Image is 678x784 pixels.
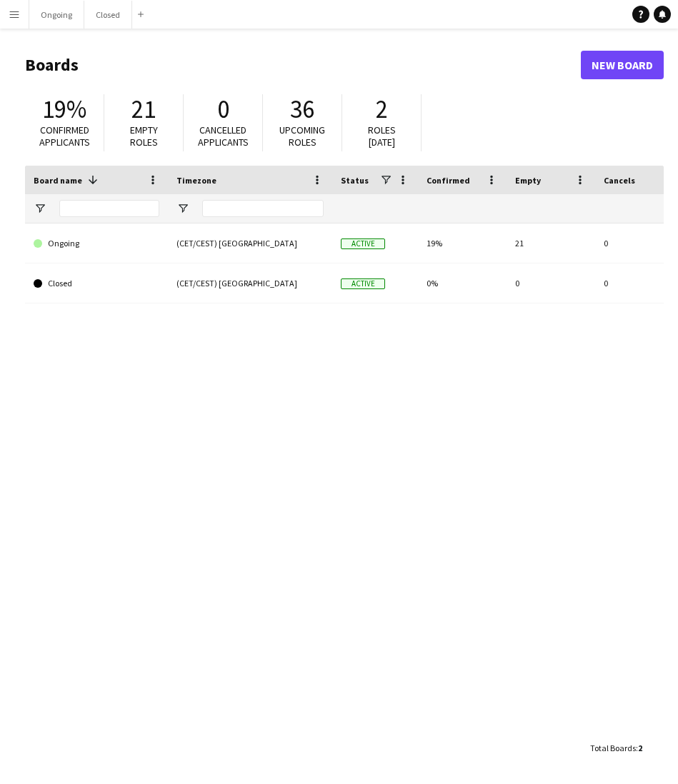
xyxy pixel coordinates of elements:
[341,278,385,289] span: Active
[176,202,189,215] button: Open Filter Menu
[604,175,635,186] span: Cancels
[34,223,159,263] a: Ongoing
[341,175,369,186] span: Status
[198,124,249,149] span: Cancelled applicants
[507,223,595,263] div: 21
[279,124,325,149] span: Upcoming roles
[176,175,216,186] span: Timezone
[34,263,159,303] a: Closed
[168,223,332,263] div: (CET/CEST) [GEOGRAPHIC_DATA]
[368,124,396,149] span: Roles [DATE]
[427,175,470,186] span: Confirmed
[39,124,90,149] span: Confirmed applicants
[59,200,159,217] input: Board name Filter Input
[202,200,324,217] input: Timezone Filter Input
[168,263,332,303] div: (CET/CEST) [GEOGRAPHIC_DATA]
[418,263,507,303] div: 0%
[34,202,46,215] button: Open Filter Menu
[84,1,132,29] button: Closed
[34,175,82,186] span: Board name
[130,124,158,149] span: Empty roles
[638,743,642,753] span: 2
[290,94,314,125] span: 36
[29,1,84,29] button: Ongoing
[376,94,388,125] span: 2
[131,94,156,125] span: 21
[217,94,229,125] span: 0
[507,263,595,303] div: 0
[341,238,385,249] span: Active
[581,51,664,79] a: New Board
[590,734,642,762] div: :
[42,94,86,125] span: 19%
[418,223,507,263] div: 19%
[515,175,541,186] span: Empty
[590,743,636,753] span: Total Boards
[25,54,581,76] h1: Boards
